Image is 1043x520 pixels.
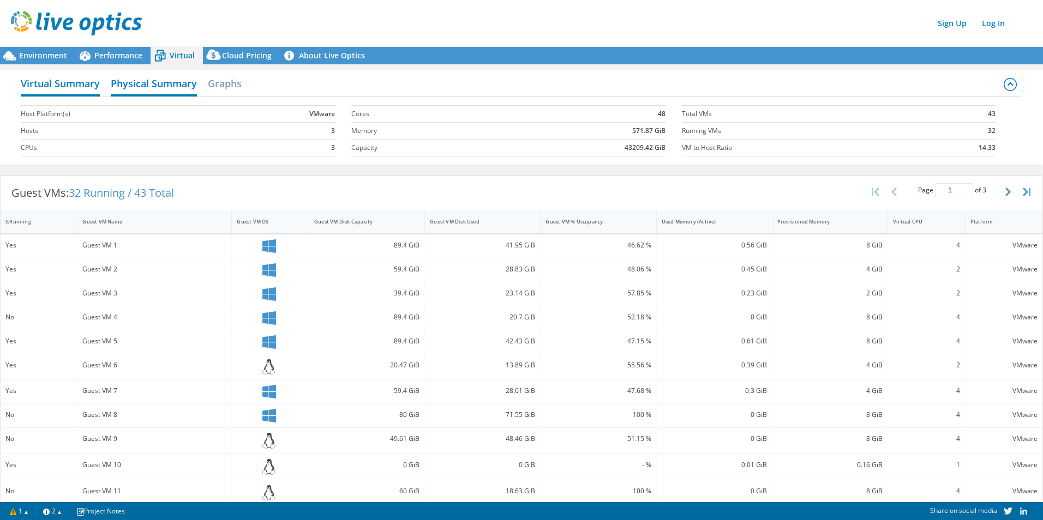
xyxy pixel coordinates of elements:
div: 8 GiB [777,485,883,497]
a: 2 [35,504,69,518]
div: 52.18 % [546,311,651,323]
div: Yes [5,459,72,471]
div: VMware [970,409,1038,421]
div: No [5,311,72,323]
div: Used Memory (Active) [662,218,754,225]
span: Performance [94,50,142,61]
div: 4 [893,433,960,445]
div: Guest VM 4 [82,311,226,323]
div: 55.56 % [546,359,651,371]
div: IsRunning [5,218,59,225]
div: 4 [893,485,960,497]
div: 0.01 GiB [662,459,767,471]
div: 0 GiB [662,485,767,497]
h2: Graphs [208,72,242,94]
h2: Physical Summary [111,72,197,96]
div: VMware [970,335,1038,347]
div: 57.85 % [546,287,651,299]
a: Log In [976,15,1010,31]
div: 2 GiB [777,287,883,299]
label: Memory [351,125,488,136]
div: Guest VM 11 [82,485,226,497]
label: Capacity [351,142,488,153]
div: Guest VM 7 [82,385,226,397]
div: Guest VM Disk Capacity [314,218,406,225]
div: 8 GiB [777,335,883,347]
div: Guest VM Disk Used [430,218,522,225]
span: Virtual [170,50,195,61]
a: About Live Optics [280,47,373,64]
div: 2 [893,287,960,299]
div: VMware [970,239,1038,251]
b: 32 [988,125,996,136]
span: Environment [19,50,67,61]
div: 4 [893,311,960,323]
div: 8 GiB [777,239,883,251]
div: VMware [970,485,1038,497]
div: Guest VM % Occupancy [546,218,638,225]
span: 3 [982,185,986,195]
div: Guest VM 8 [82,409,226,421]
div: VMware [970,287,1038,299]
div: 0 GiB [662,311,767,323]
div: VMware [970,385,1038,397]
label: CPUs [21,142,235,153]
div: Platform [970,218,1024,225]
div: 47.15 % [546,335,651,347]
div: 2 [893,263,960,275]
div: 8 GiB [777,311,883,323]
div: 60 GiB [314,485,419,497]
div: 28.83 GiB [430,263,535,275]
div: 59.4 GiB [314,385,419,397]
div: VMware [970,459,1038,471]
div: 23.14 GiB [430,287,535,299]
div: No [5,485,72,497]
div: 0.39 GiB [662,359,767,371]
div: VMware [970,433,1038,445]
label: Hosts [21,125,235,136]
div: 48.06 % [546,263,651,275]
div: 20.47 GiB [314,359,419,371]
div: Provisioned Memory [777,218,870,225]
div: Guest VM Name [82,218,213,225]
div: 4 [893,385,960,397]
div: 0 GiB [314,459,419,471]
div: Guest VM 2 [82,263,226,275]
div: Guest VM 6 [82,359,226,371]
div: 20.7 GiB [430,311,535,323]
div: 13.89 GiB [430,359,535,371]
div: 51.15 % [546,433,651,445]
div: 0.16 GiB [777,459,883,471]
div: 71.55 GiB [430,409,535,421]
div: 46.62 % [546,239,651,251]
div: 89.4 GiB [314,239,419,251]
span: Share on social media [930,506,997,515]
div: No [5,433,72,445]
div: 1 [893,459,960,471]
div: 0.61 GiB [662,335,767,347]
div: 80 GiB [314,409,419,421]
div: Guest VMs: [1,176,185,210]
div: 41.95 GiB [430,239,535,251]
div: 89.4 GiB [314,335,419,347]
b: 14.33 [979,142,996,153]
div: 4 GiB [777,359,883,371]
div: Guest VM 3 [82,287,226,299]
div: 28.61 GiB [430,385,535,397]
span: 32 Running / 43 Total [69,185,174,200]
span: Cloud Pricing [222,50,272,61]
div: 100 % [546,485,651,497]
div: 0.3 GiB [662,385,767,397]
div: 18.63 GiB [430,485,535,497]
div: 4 [893,409,960,421]
div: 0.45 GiB [662,263,767,275]
div: 49.61 GiB [314,433,419,445]
div: 8 GiB [777,409,883,421]
div: Guest VM 9 [82,433,226,445]
div: 4 [893,335,960,347]
div: 39.4 GiB [314,287,419,299]
div: 8 GiB [777,433,883,445]
img: live_optics_svg.svg [11,11,142,35]
b: 3 [331,142,335,153]
div: 47.68 % [546,385,651,397]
